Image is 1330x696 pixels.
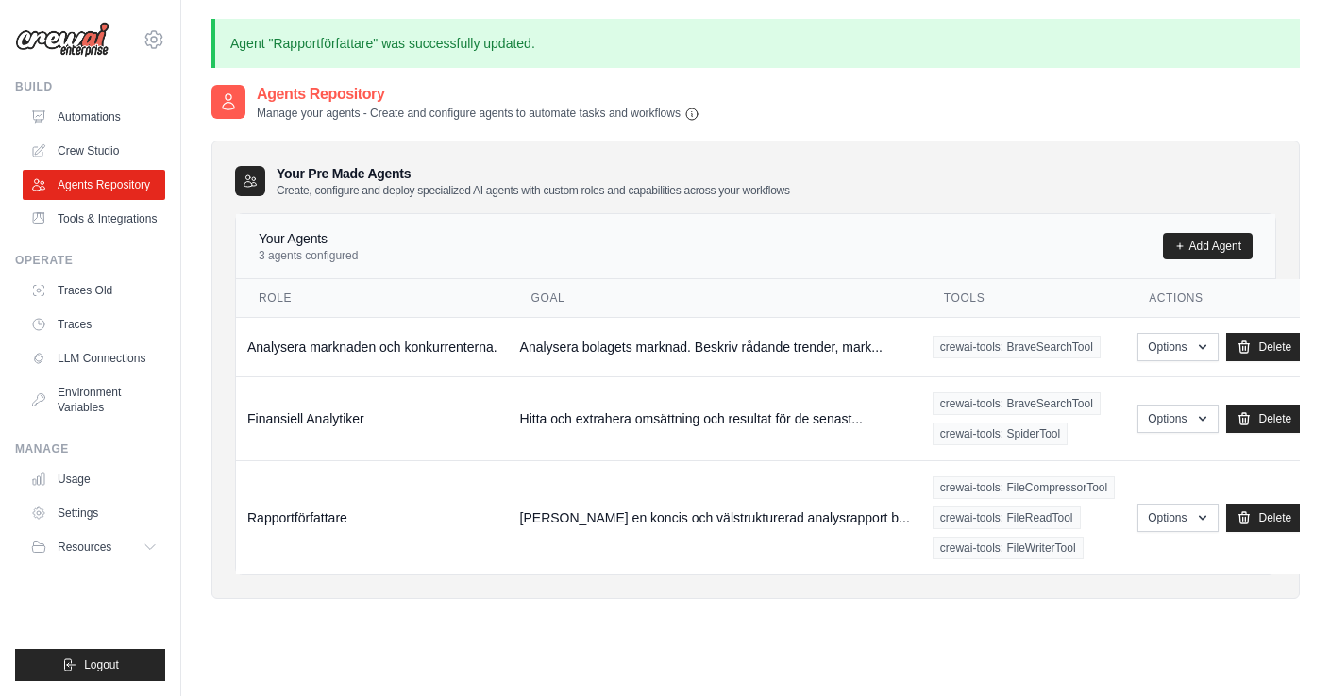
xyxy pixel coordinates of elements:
[1226,504,1303,532] a: Delete
[259,248,358,263] p: 3 agents configured
[23,275,165,306] a: Traces Old
[921,279,1126,318] th: Tools
[23,532,165,562] button: Resources
[1137,504,1218,532] button: Options
[509,460,921,574] td: [PERSON_NAME] en koncis och välstrukturerad analysrapport b...
[277,183,790,198] p: Create, configure and deploy specialized AI agents with custom roles and capabilities across your...
[933,476,1115,499] span: crewai-tools: FileCompressorTool
[509,279,921,318] th: Goal
[1126,279,1313,318] th: Actions
[58,539,111,555] span: Resources
[509,317,921,376] td: Analysera bolagets marknad. Beskriv rådande trender, mark...
[23,102,165,132] a: Automations
[23,498,165,528] a: Settings
[15,649,165,681] button: Logout
[933,537,1084,559] span: crewai-tools: FileWriterTool
[23,343,165,373] a: LLM Connections
[933,392,1101,415] span: crewai-tools: BraveSearchTool
[257,83,699,106] h2: Agents Repository
[23,464,165,494] a: Usage
[1137,405,1218,433] button: Options
[236,279,509,318] th: Role
[509,376,921,460] td: Hitta och extrahera omsättning och resultat för de senast...
[23,204,165,234] a: Tools & Integrations
[15,441,165,456] div: Manage
[23,377,165,423] a: Environment Variables
[1163,233,1253,259] a: Add Agent
[933,336,1101,358] span: crewai-tools: BraveSearchTool
[1226,333,1303,361] a: Delete
[211,19,1300,68] p: Agent "Rapportförfattare" was successfully updated.
[933,423,1068,445] span: crewai-tools: SpiderTool
[259,229,358,248] h4: Your Agents
[236,317,509,376] td: Analysera marknaden och konkurrenterna.
[236,376,509,460] td: Finansiell Analytiker
[23,309,165,340] a: Traces
[15,253,165,268] div: Operate
[23,136,165,166] a: Crew Studio
[277,164,790,198] h3: Your Pre Made Agents
[84,657,119,672] span: Logout
[23,170,165,200] a: Agents Repository
[1137,333,1218,361] button: Options
[15,22,109,58] img: Logo
[15,79,165,94] div: Build
[933,506,1081,529] span: crewai-tools: FileReadTool
[257,106,699,122] p: Manage your agents - Create and configure agents to automate tasks and workflows
[236,460,509,574] td: Rapportförfattare
[1226,405,1303,433] a: Delete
